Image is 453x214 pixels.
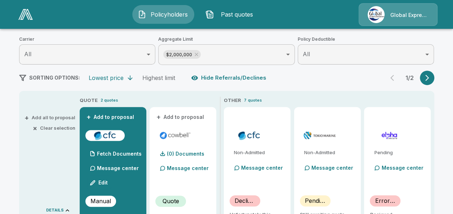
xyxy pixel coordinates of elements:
[29,75,80,81] span: SORTING OPTIONS:
[374,150,425,155] p: Pending
[298,36,434,43] span: Policy Deductible
[97,164,139,172] p: Message center
[26,115,75,120] button: +Add all to proposal
[87,175,111,190] button: Edit
[217,10,257,19] span: Past quotes
[381,164,423,171] p: Message center
[303,50,310,58] span: All
[34,126,75,130] button: ×Clear selection
[142,74,175,81] div: Highest limit
[24,50,31,58] span: All
[149,10,189,19] span: Policyholders
[80,97,98,104] p: QUOTE
[403,75,417,81] p: 1 / 2
[232,130,266,141] img: cfccyber
[18,9,33,20] img: AA Logo
[303,130,336,141] img: tmhcccyber
[373,130,406,141] img: elphacyberstandard
[304,150,355,155] p: Non-Admitted
[90,197,111,205] p: Manual
[155,113,206,121] button: +Add to proposal
[97,151,142,156] p: Fetch Documents
[200,5,262,24] button: Past quotes IconPast quotes
[86,115,91,120] span: +
[25,115,29,120] span: +
[167,164,209,172] p: Message center
[311,164,353,171] p: Message center
[163,50,201,59] div: $2,000,000
[101,97,118,103] p: 2 quotes
[156,115,161,120] span: +
[163,197,179,205] p: Quote
[158,36,295,43] span: Aggregate Limit
[248,97,262,103] p: quotes
[88,130,122,141] img: cfccyberadmitted
[19,36,156,43] span: Carrier
[89,74,124,81] div: Lowest price
[305,196,325,205] p: Pending
[224,97,241,104] p: OTHER
[158,130,192,141] img: cowbellp250
[85,113,136,121] button: +Add to proposal
[375,196,395,205] p: Errored
[163,50,195,59] span: $2,000,000
[234,150,285,155] p: Non-Admitted
[33,126,37,130] span: ×
[190,71,269,85] button: Hide Referrals/Declines
[244,97,247,103] p: 7
[138,10,146,19] img: Policyholders Icon
[167,151,204,156] p: (0) Documents
[205,10,214,19] img: Past quotes Icon
[46,208,64,212] p: DETAILS
[132,5,194,24] button: Policyholders IconPolicyholders
[241,164,283,171] p: Message center
[235,196,255,205] p: Declined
